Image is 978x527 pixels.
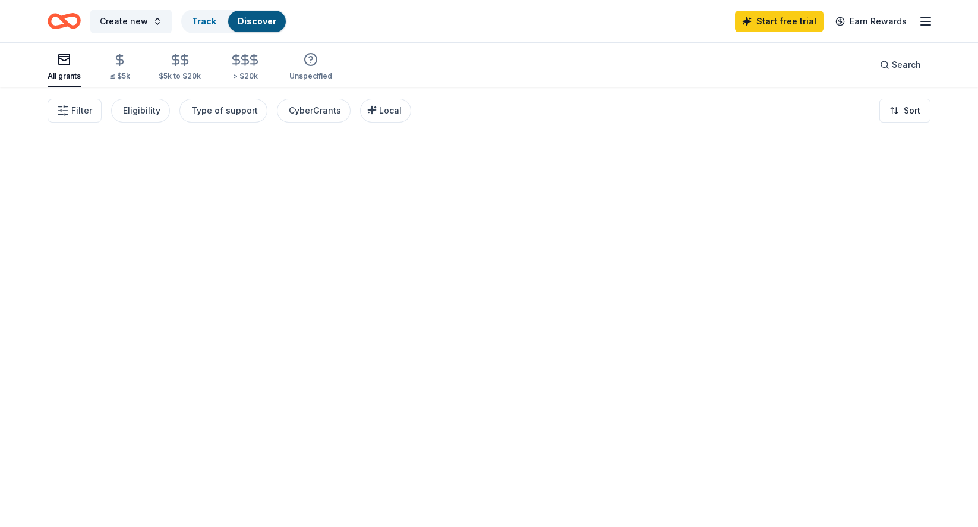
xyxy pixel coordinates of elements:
div: Unspecified [289,71,332,81]
button: Unspecified [289,48,332,87]
div: ≤ $5k [109,71,130,81]
button: CyberGrants [277,99,351,123]
button: All grants [48,48,81,87]
button: Eligibility [111,99,170,123]
button: TrackDiscover [181,10,287,33]
span: Search [892,58,921,72]
span: Sort [904,103,920,118]
a: Discover [238,16,276,26]
div: Eligibility [123,103,160,118]
a: Start free trial [735,11,824,32]
button: Type of support [179,99,267,123]
button: > $20k [229,48,261,87]
span: Create new [100,14,148,29]
span: Filter [71,103,92,118]
a: Home [48,7,81,35]
button: Sort [879,99,930,123]
a: Track [192,16,216,26]
div: > $20k [229,71,261,81]
div: $5k to $20k [159,71,201,81]
button: $5k to $20k [159,48,201,87]
span: Local [379,105,402,115]
div: Type of support [191,103,258,118]
a: Earn Rewards [828,11,914,32]
button: Local [360,99,411,123]
button: Filter [48,99,102,123]
button: ≤ $5k [109,48,130,87]
button: Search [870,53,930,77]
div: CyberGrants [289,103,341,118]
div: All grants [48,71,81,81]
button: Create new [90,10,172,33]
